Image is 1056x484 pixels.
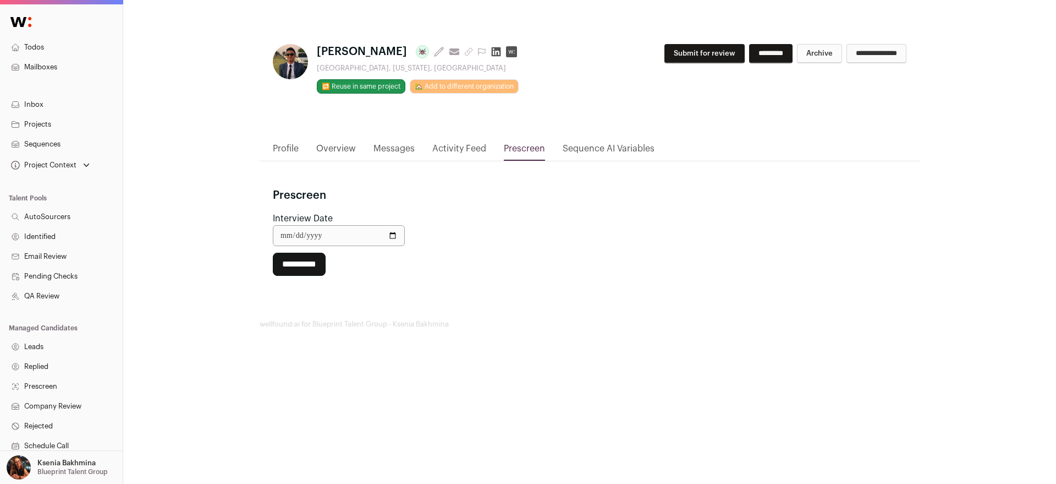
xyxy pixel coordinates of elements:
[563,142,654,161] a: Sequence AI Variables
[273,188,326,203] h3: Prescreen
[273,214,333,223] label: Interview Date
[37,467,108,476] p: Blueprint Talent Group
[797,44,842,63] button: Archive
[260,320,920,329] footer: wellfound:ai for Blueprint Talent Group - Ksenia Bakhmina
[316,142,356,161] a: Overview
[7,455,31,480] img: 13968079-medium_jpg
[9,161,76,170] div: Project Context
[373,142,415,161] a: Messages
[4,11,37,33] img: Wellfound
[317,44,407,59] span: [PERSON_NAME]
[9,157,92,173] button: Open dropdown
[664,44,745,63] button: Submit for review
[432,142,486,161] a: Activity Feed
[37,459,96,467] p: Ksenia Bakhmina
[504,142,545,161] a: Prescreen
[273,142,299,161] a: Profile
[317,64,521,73] div: [GEOGRAPHIC_DATA], [US_STATE], [GEOGRAPHIC_DATA]
[273,44,308,79] img: a424fd747849e527c4e1fbda3ad8eab1dda8ce0ce9c44f84abf0ffe924860a95.jpg
[317,79,405,94] button: 🔂 Reuse in same project
[4,455,110,480] button: Open dropdown
[410,79,519,94] a: 🏡 Add to different organization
